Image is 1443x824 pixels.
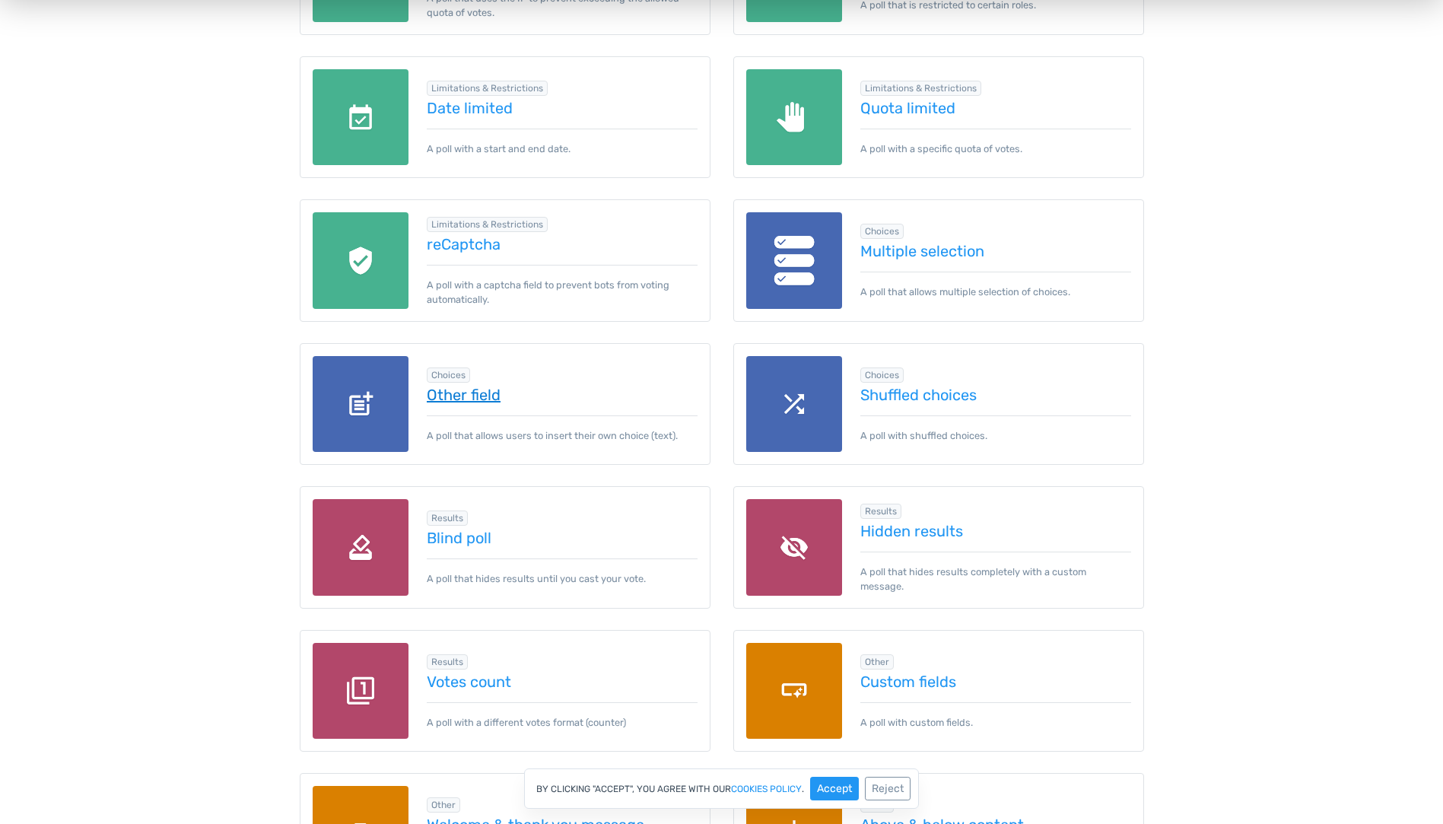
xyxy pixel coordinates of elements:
a: Blind poll [427,530,698,546]
div: By clicking "Accept", you agree with our . [524,768,919,809]
span: Browse all in Limitations & Restrictions [427,217,548,232]
a: reCaptcha [427,236,698,253]
img: votes-count.png [313,643,409,740]
p: A poll with a specific quota of votes. [860,129,1131,156]
span: Browse all in Limitations & Restrictions [860,81,981,96]
p: A poll with a captcha field to prevent bots from voting automatically. [427,265,698,307]
a: cookies policy [731,784,802,794]
button: Accept [810,777,859,800]
p: A poll that hides results completely with a custom message. [860,552,1131,593]
p: A poll with custom fields. [860,702,1131,730]
a: Date limited [427,100,698,116]
button: Reject [865,777,911,800]
a: Hidden results [860,523,1131,539]
span: Browse all in Choices [860,367,904,383]
img: hidden-results.png [746,499,843,596]
p: A poll with a start and end date. [427,129,698,156]
a: Shuffled choices [860,387,1131,403]
span: Browse all in Results [860,504,901,519]
a: Custom fields [860,673,1131,690]
p: A poll that allows users to insert their own choice (text). [427,415,698,443]
img: quota-limited.png [746,69,843,166]
a: Other field [427,387,698,403]
img: recaptcha.png [313,212,409,309]
span: Browse all in Choices [427,367,470,383]
img: date-limited.png [313,69,409,166]
p: A poll that allows multiple selection of choices. [860,272,1131,299]
span: Browse all in Other [860,654,894,670]
a: Quota limited [860,100,1131,116]
span: Browse all in Limitations & Restrictions [427,81,548,96]
img: custom-fields.png [746,643,843,740]
img: other-field.png [313,356,409,453]
a: Multiple selection [860,243,1131,259]
img: blind-poll.png [313,499,409,596]
span: Browse all in Results [427,511,468,526]
span: Browse all in Results [427,654,468,670]
p: A poll that hides results until you cast your vote. [427,558,698,586]
img: multiple-selection.png [746,212,843,309]
a: Votes count [427,673,698,690]
p: A poll with a different votes format (counter) [427,702,698,730]
p: A poll with shuffled choices. [860,415,1131,443]
img: shuffle.png [746,356,843,453]
span: Browse all in Choices [860,224,904,239]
